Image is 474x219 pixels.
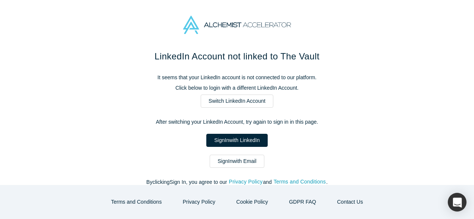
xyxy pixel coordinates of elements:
[183,16,291,34] img: Alchemist Accelerator Logo
[329,195,371,209] button: Contact Us
[80,50,394,63] h1: LinkedIn Account not linked to The Vault
[80,74,394,81] p: It seems that your LinkedIn account is not connected to our platform.
[273,178,326,186] button: Terms and Conditions
[201,95,273,108] a: Switch LinkedIn Account
[210,155,264,168] a: SignInwith Email
[228,178,263,186] button: Privacy Policy
[206,134,267,147] a: SignInwith LinkedIn
[228,195,276,209] button: Cookie Policy
[175,195,223,209] button: Privacy Policy
[80,118,394,126] p: After switching your LinkedIn Account, try again to sign in in this page.
[281,195,324,209] a: GDPR FAQ
[80,178,394,186] p: By clicking Sign In , you agree to our and .
[103,195,170,209] button: Terms and Conditions
[80,84,394,92] p: Click below to login with a different LinkedIn Account.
